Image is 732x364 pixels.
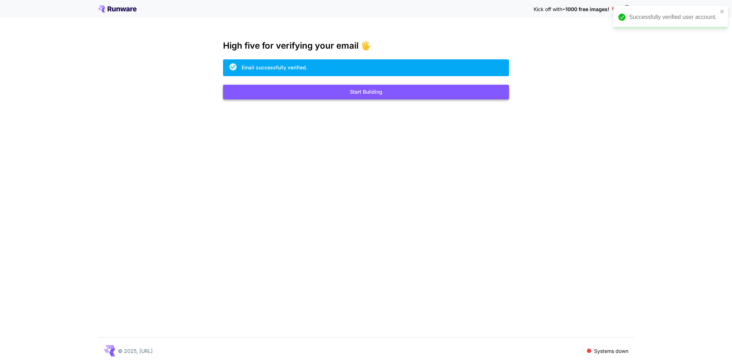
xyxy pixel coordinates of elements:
h3: High five for verifying your email 🖐️ [223,41,509,51]
button: close [720,9,725,14]
p: Systems down [594,347,628,355]
div: Successfully verified user account. [629,13,718,21]
p: © 2025, [URL] [118,347,153,355]
span: Kick off with [534,6,562,12]
div: Email successfully verified. [242,64,307,71]
button: In order to qualify for free credit, you need to sign up with a business email address and click ... [620,1,634,16]
span: ~1000 free images! 🎈 [562,6,617,12]
button: Start Building [223,85,509,99]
